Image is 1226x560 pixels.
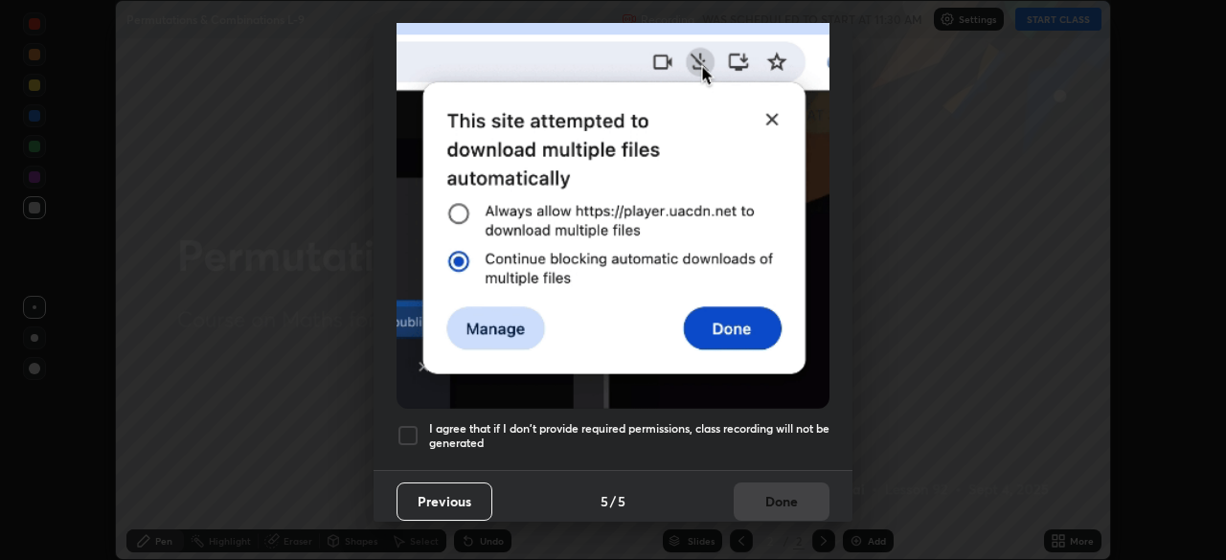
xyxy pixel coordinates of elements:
h4: 5 [618,491,625,511]
h4: / [610,491,616,511]
button: Previous [397,482,492,521]
h4: 5 [601,491,608,511]
h5: I agree that if I don't provide required permissions, class recording will not be generated [429,421,829,451]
